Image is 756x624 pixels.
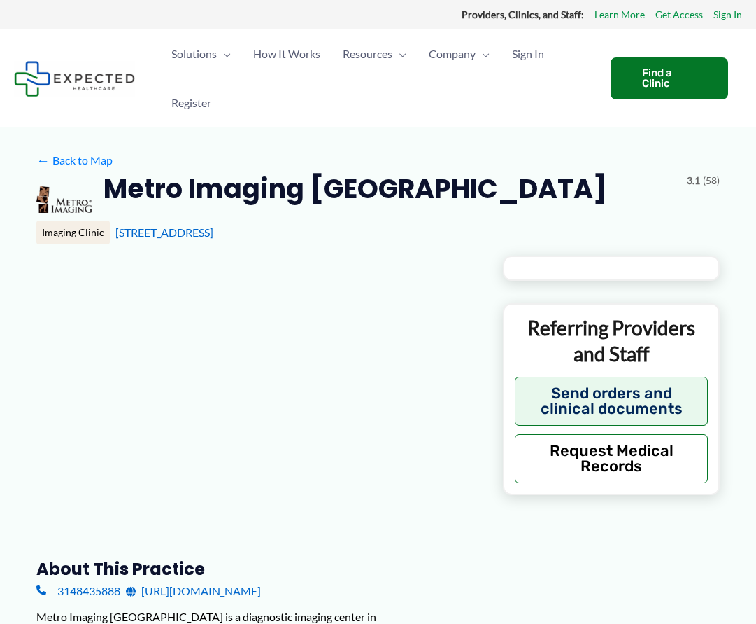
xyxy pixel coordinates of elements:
a: Get Access [655,6,703,24]
span: Sign In [512,29,544,78]
span: Register [171,78,211,127]
a: SolutionsMenu Toggle [160,29,242,78]
span: (58) [703,172,720,190]
a: Find a Clinic [611,57,728,99]
nav: Primary Site Navigation [160,29,597,127]
span: How It Works [253,29,320,78]
h3: About this practice [36,558,480,580]
a: 3148435888 [36,581,120,602]
a: Learn More [594,6,645,24]
a: How It Works [242,29,331,78]
a: Sign In [501,29,555,78]
a: CompanyMenu Toggle [418,29,501,78]
span: Menu Toggle [217,29,231,78]
span: Menu Toggle [476,29,490,78]
a: Sign In [713,6,742,24]
h2: Metro Imaging [GEOGRAPHIC_DATA] [104,172,607,206]
p: Referring Providers and Staff [515,315,708,366]
div: Imaging Clinic [36,221,110,244]
a: [STREET_ADDRESS] [115,226,213,239]
span: Menu Toggle [392,29,406,78]
a: ResourcesMenu Toggle [331,29,418,78]
img: Expected Healthcare Logo - side, dark font, small [14,61,135,97]
span: Resources [343,29,392,78]
span: ← [36,153,50,167]
a: [URL][DOMAIN_NAME] [126,581,261,602]
strong: Providers, Clinics, and Staff: [462,8,584,20]
span: 3.1 [687,172,700,190]
button: Send orders and clinical documents [515,377,708,426]
button: Request Medical Records [515,434,708,483]
span: Solutions [171,29,217,78]
a: Register [160,78,222,127]
span: Company [429,29,476,78]
a: ←Back to Map [36,150,113,171]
